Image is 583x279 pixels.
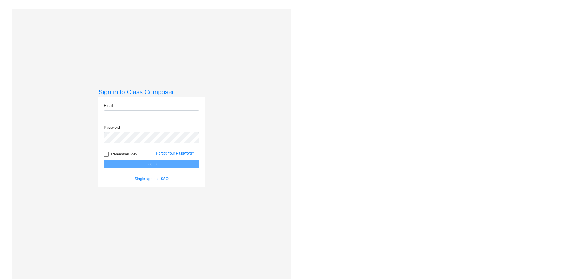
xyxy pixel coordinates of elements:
a: Single sign on - SSO [135,177,169,181]
a: Forgot Your Password? [156,151,194,155]
h3: Sign in to Class Composer [98,88,205,96]
label: Password [104,125,120,130]
label: Email [104,103,113,108]
button: Log In [104,160,199,168]
span: Remember Me? [111,151,137,158]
